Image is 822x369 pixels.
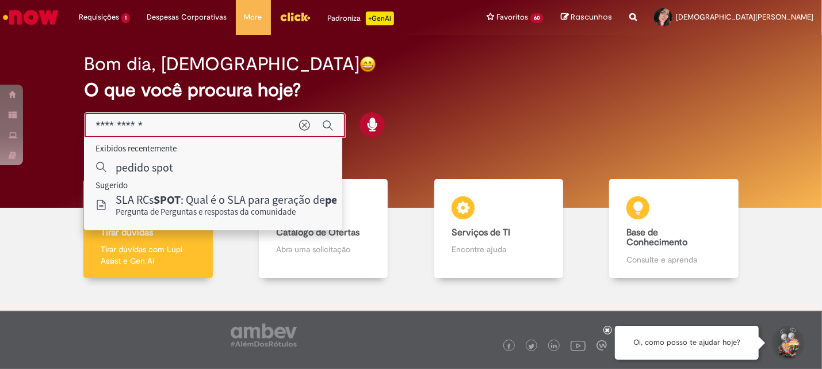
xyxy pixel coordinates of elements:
[586,179,762,279] a: Base de Conhecimento Consulte e aprenda
[551,343,557,350] img: logo_footer_linkedin.png
[147,12,227,23] span: Despesas Corporativas
[101,244,195,267] p: Tirar dúvidas com Lupi Assist e Gen Ai
[529,344,534,349] img: logo_footer_twitter.png
[571,12,612,22] span: Rascunhos
[276,244,370,255] p: Abra uma solicitação
[328,12,394,25] div: Padroniza
[452,227,510,238] b: Serviços de TI
[561,12,612,23] a: Rascunhos
[626,254,721,265] p: Consulte e aprenda
[280,8,311,25] img: click_logo_yellow_360x200.png
[597,340,607,351] img: logo_footer_workplace.png
[84,80,739,100] h2: O que você procura hoje?
[276,227,360,238] b: Catálogo de Ofertas
[571,338,586,353] img: logo_footer_youtube.png
[1,6,60,29] img: ServiceNow
[626,227,687,249] b: Base de Conhecimento
[79,12,119,23] span: Requisições
[366,12,394,25] p: +GenAi
[244,12,262,23] span: More
[360,56,376,73] img: happy-face.png
[452,244,546,255] p: Encontre ajuda
[496,12,528,23] span: Favoritos
[411,179,587,279] a: Serviços de TI Encontre ajuda
[60,179,236,279] a: Tirar dúvidas Tirar dúvidas com Lupi Assist e Gen Ai
[121,13,130,23] span: 1
[84,54,360,74] h2: Bom dia, [DEMOGRAPHIC_DATA]
[770,326,805,360] button: Iniciar Conversa de Suporte
[506,344,512,349] img: logo_footer_facebook.png
[615,326,759,360] div: Oi, como posso te ajudar hoje?
[676,12,813,22] span: [DEMOGRAPHIC_DATA][PERSON_NAME]
[231,324,297,347] img: logo_footer_ambev_rotulo_gray.png
[530,13,544,23] span: 60
[101,227,153,238] b: Tirar dúvidas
